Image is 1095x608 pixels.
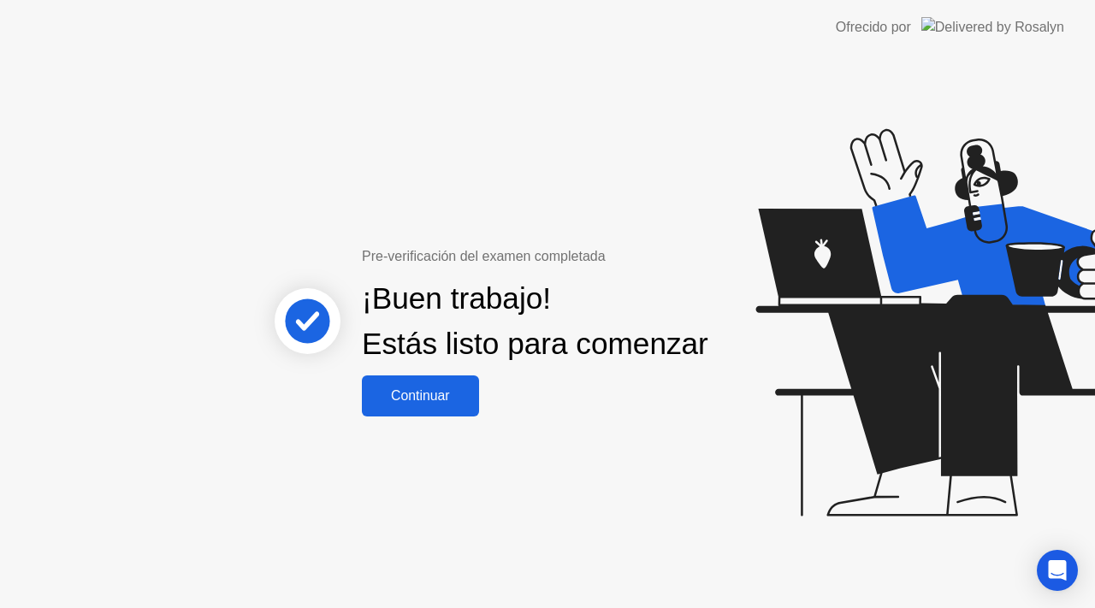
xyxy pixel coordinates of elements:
[362,276,708,367] div: ¡Buen trabajo! Estás listo para comenzar
[921,17,1064,37] img: Delivered by Rosalyn
[362,375,479,416] button: Continuar
[367,388,474,404] div: Continuar
[836,17,911,38] div: Ofrecido por
[362,246,715,267] div: Pre-verificación del examen completada
[1037,550,1078,591] div: Open Intercom Messenger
